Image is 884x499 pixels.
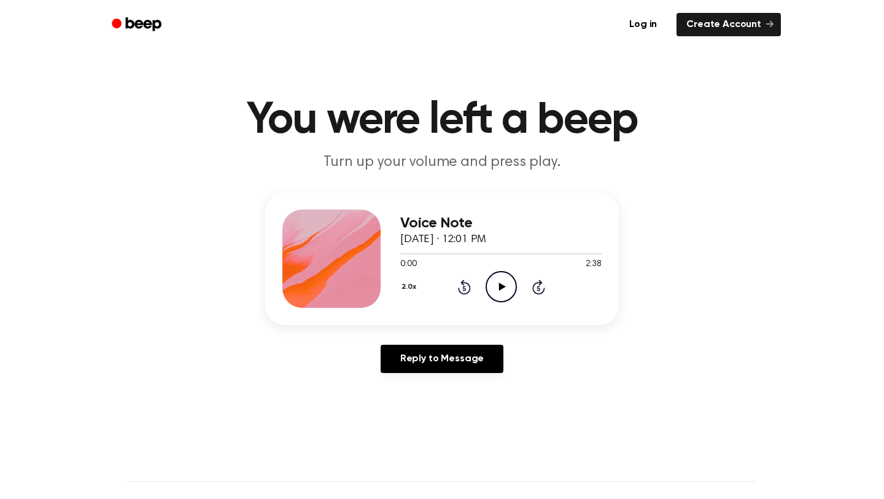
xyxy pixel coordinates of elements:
[586,258,602,271] span: 2:38
[400,258,416,271] span: 0:00
[206,152,678,173] p: Turn up your volume and press play.
[381,345,503,373] a: Reply to Message
[677,13,781,36] a: Create Account
[400,234,486,245] span: [DATE] · 12:01 PM
[400,215,602,232] h3: Voice Note
[128,98,756,143] h1: You were left a beep
[400,277,421,297] button: 2.0x
[617,10,669,39] a: Log in
[103,13,173,37] a: Beep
